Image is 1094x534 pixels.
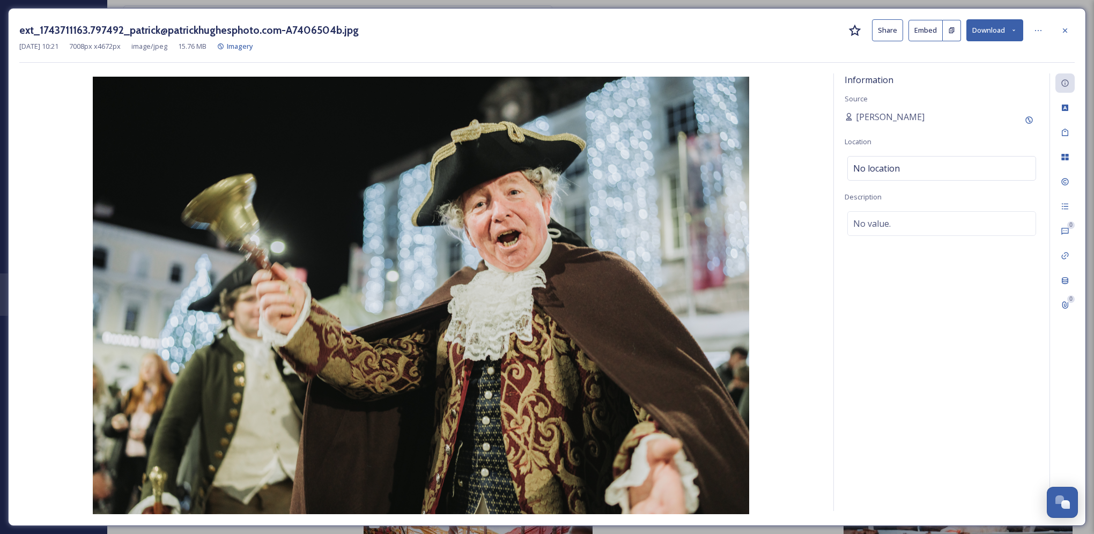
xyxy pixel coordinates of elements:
span: [PERSON_NAME] [856,110,925,123]
button: Open Chat [1047,487,1078,518]
button: Embed [908,20,943,41]
span: Imagery [227,41,253,51]
span: Location [845,137,871,146]
span: No value. [853,217,891,230]
span: 7008 px x 4672 px [69,41,121,51]
img: ext_1743711163.797492_patrick%40patrickhughesphoto.com-A7406504b.jpg [19,77,823,514]
button: Share [872,19,903,41]
div: 0 [1067,221,1075,229]
span: image/jpeg [131,41,167,51]
span: [DATE] 10:21 [19,41,58,51]
span: Information [845,74,893,86]
span: Description [845,192,882,202]
div: 0 [1067,295,1075,303]
span: Source [845,94,868,103]
button: Download [966,19,1023,41]
h3: ext_1743711163.797492_patrick@patrickhughesphoto.com-A7406504b.jpg [19,23,359,38]
span: 15.76 MB [178,41,206,51]
span: No location [853,162,900,175]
